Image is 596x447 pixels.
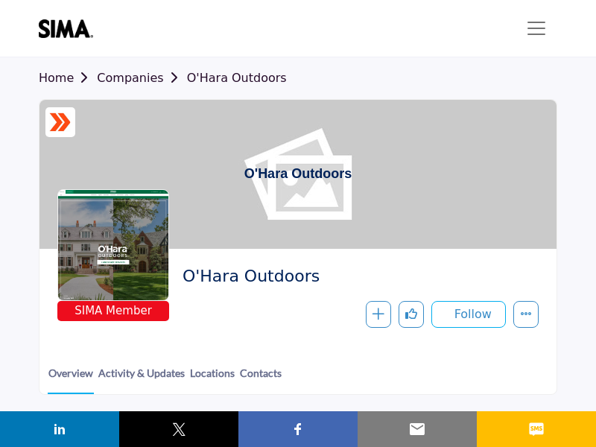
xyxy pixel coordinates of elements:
img: linkedin sharing button [51,420,69,438]
img: email sharing button [408,420,426,438]
a: Companies [97,71,186,85]
img: twitter sharing button [170,420,188,438]
img: facebook sharing button [289,420,307,438]
a: Home [39,71,97,85]
button: Follow [431,301,506,328]
img: sms sharing button [527,420,545,438]
a: Overview [48,365,94,394]
a: Locations [189,365,235,393]
button: Like [399,301,424,328]
h2: O'Hara Outdoors [183,267,531,286]
a: Contacts [239,365,282,393]
img: site Logo [39,19,101,38]
a: Activity & Updates [98,365,186,393]
img: ASM Certified [49,111,72,133]
button: More details [513,301,539,328]
a: O'Hara Outdoors [187,71,287,85]
button: Toggle navigation [516,13,557,43]
h1: O'Hara Outdoors [244,100,352,249]
span: SIMA Member [60,302,166,320]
